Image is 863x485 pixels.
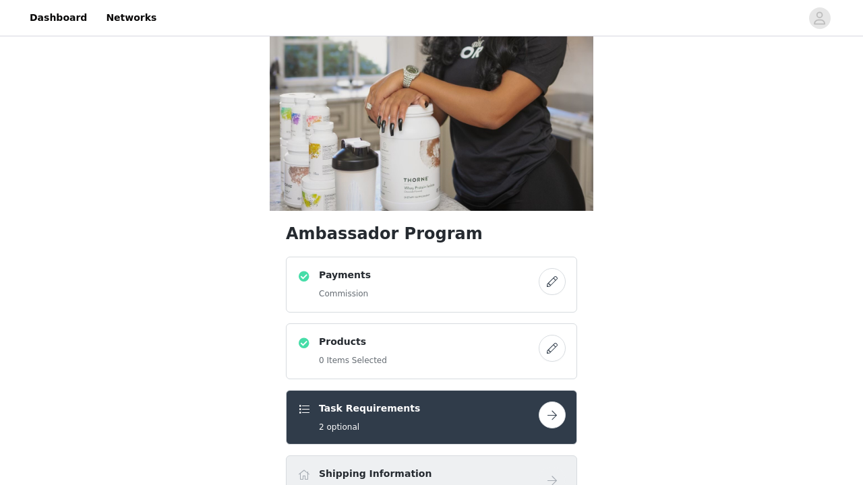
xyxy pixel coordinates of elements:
[286,257,577,313] div: Payments
[286,390,577,445] div: Task Requirements
[319,401,420,416] h4: Task Requirements
[286,323,577,379] div: Products
[98,3,165,33] a: Networks
[319,268,371,282] h4: Payments
[319,467,431,481] h4: Shipping Information
[319,288,371,300] h5: Commission
[319,335,387,349] h4: Products
[813,7,826,29] div: avatar
[286,222,577,246] h1: Ambassador Program
[319,421,420,433] h5: 2 optional
[319,354,387,366] h5: 0 Items Selected
[22,3,95,33] a: Dashboard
